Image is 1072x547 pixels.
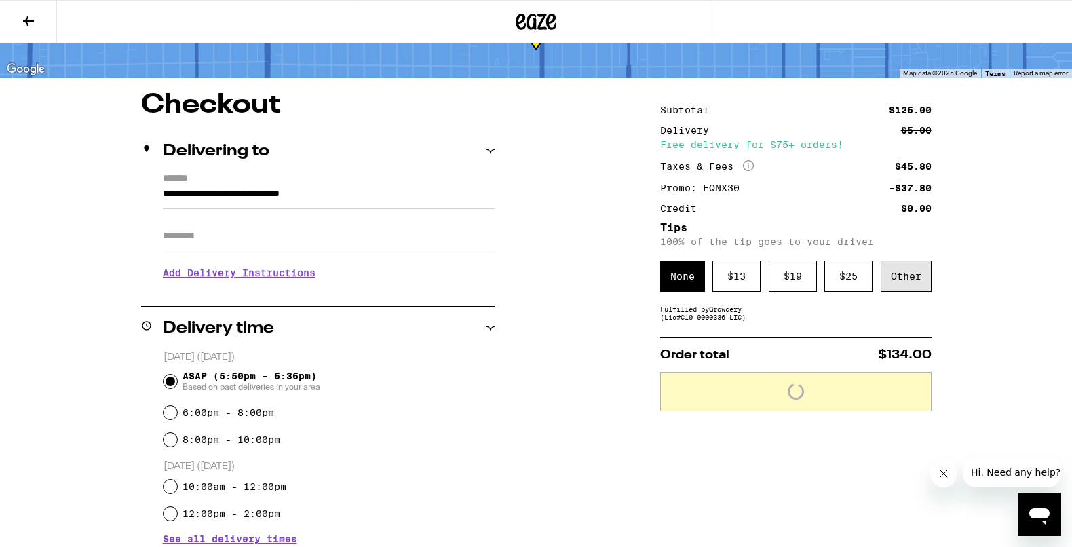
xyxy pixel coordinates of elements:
h5: Tips [660,223,932,233]
div: Credit [660,204,706,213]
img: Google [3,60,48,78]
label: 10:00am - 12:00pm [183,481,286,492]
iframe: Close message [930,460,957,487]
div: $ 25 [824,261,873,292]
div: Subtotal [660,105,719,115]
span: Order total [660,349,729,361]
span: Based on past deliveries in your area [183,381,320,392]
div: -$37.80 [889,183,932,193]
div: $5.00 [901,126,932,135]
p: 100% of the tip goes to your driver [660,236,932,247]
a: Terms [985,69,1006,77]
span: $134.00 [878,349,932,361]
span: Map data ©2025 Google [903,69,977,77]
div: Fulfilled by Growcery (Lic# C10-0000336-LIC ) [660,305,932,321]
div: Other [881,261,932,292]
p: [DATE] ([DATE]) [164,351,495,364]
iframe: Message from company [963,457,1061,487]
div: $126.00 [889,105,932,115]
div: $0.00 [901,204,932,213]
a: Open this area in Google Maps (opens a new window) [3,60,48,78]
div: Taxes & Fees [660,160,754,172]
label: 12:00pm - 2:00pm [183,508,280,519]
h1: Checkout [141,92,495,119]
div: Free delivery for $75+ orders! [660,140,932,149]
div: $ 19 [769,261,817,292]
p: We'll contact you at [PHONE_NUMBER] when we arrive [163,288,495,299]
div: Delivery [660,126,719,135]
p: [DATE] ([DATE]) [164,460,495,473]
h3: Add Delivery Instructions [163,257,495,288]
a: Report a map error [1014,69,1068,77]
div: None [660,261,705,292]
div: Promo: EQNX30 [660,183,749,193]
h2: Delivery time [163,320,274,337]
label: 8:00pm - 10:00pm [183,434,280,445]
div: $45.80 [895,162,932,171]
div: $ 13 [712,261,761,292]
h2: Delivering to [163,143,269,159]
iframe: Button to launch messaging window [1018,493,1061,536]
button: See all delivery times [163,534,297,544]
label: 6:00pm - 8:00pm [183,407,274,418]
span: ASAP (5:50pm - 6:36pm) [183,371,320,392]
